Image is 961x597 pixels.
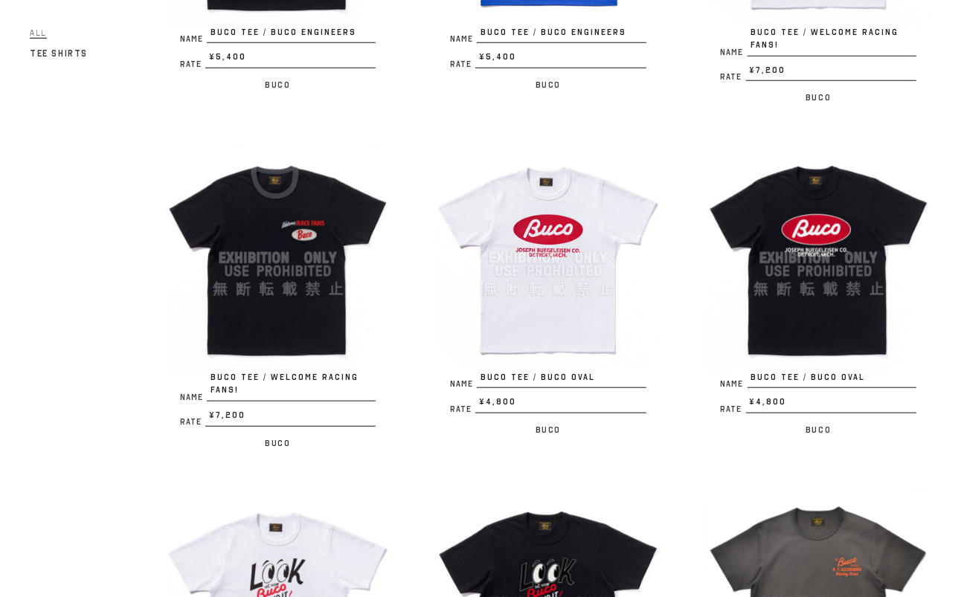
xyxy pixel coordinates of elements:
span: Rate [180,418,205,426]
img: BUCO TEE / WELCOME RACING FANS! [165,145,390,370]
a: Tee Shirts [30,45,88,62]
span: BUCO TEE / BUCO ENGINEERS [477,26,646,44]
span: BUCO TEE / BUCO OVAL [477,371,646,389]
span: Rate [721,73,746,81]
span: ¥5,400 [205,51,376,68]
a: BUCO TEE / BUCO OVAL NameBUCO TEE / BUCO OVAL Rate¥4,800 Buco [706,145,931,439]
span: ¥7,200 [746,64,916,82]
span: Rate [450,60,475,68]
span: BUCO TEE / BUCO ENGINEERS [207,26,376,44]
img: BUCO TEE / BUCO OVAL [435,145,661,370]
p: Buco [165,76,390,94]
span: Rate [721,405,746,413]
span: Rate [450,405,475,413]
span: ¥4,800 [475,396,646,413]
span: ¥5,400 [475,51,646,68]
span: All [30,28,47,39]
span: Name [180,35,207,43]
a: All [30,24,47,42]
img: BUCO TEE / BUCO OVAL [706,145,931,370]
p: Buco [435,76,661,94]
span: Name [721,48,748,57]
span: ¥4,800 [746,396,916,413]
span: BUCO TEE / WELCOME RACING FANS! [748,26,916,57]
p: Buco [435,421,661,439]
a: BUCO TEE / WELCOME RACING FANS! NameBUCO TEE / WELCOME RACING FANS! Rate¥7,200 Buco [165,145,390,451]
span: BUCO TEE / BUCO OVAL [748,371,916,389]
p: Buco [706,421,931,439]
span: Name [721,380,748,388]
span: Name [450,35,477,43]
span: Tee Shirts [30,48,88,59]
span: BUCO TEE / WELCOME RACING FANS! [207,371,376,401]
a: BUCO TEE / BUCO OVAL NameBUCO TEE / BUCO OVAL Rate¥4,800 Buco [435,145,661,439]
span: Name [450,380,477,388]
span: Rate [180,60,205,68]
p: Buco [165,434,390,452]
span: ¥7,200 [205,409,376,427]
p: Buco [706,88,931,106]
span: Name [180,393,207,401]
